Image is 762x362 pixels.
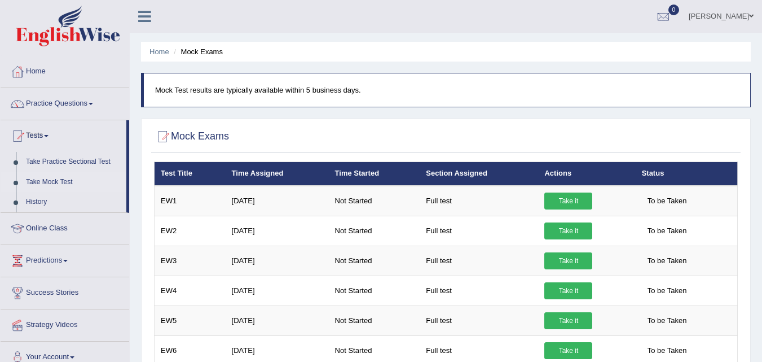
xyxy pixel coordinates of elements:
[226,216,329,246] td: [DATE]
[1,245,129,273] a: Predictions
[1,213,129,241] a: Online Class
[544,252,592,269] a: Take it
[329,216,420,246] td: Not Started
[420,276,538,306] td: Full test
[420,246,538,276] td: Full test
[329,306,420,335] td: Not Started
[544,282,592,299] a: Take it
[1,120,126,149] a: Tests
[21,152,126,172] a: Take Practice Sectional Test
[329,186,420,216] td: Not Started
[155,85,739,95] p: Mock Test results are typically available within 5 business days.
[642,312,693,329] span: To be Taken
[226,162,329,186] th: Time Assigned
[155,186,226,216] td: EW1
[329,162,420,186] th: Time Started
[21,172,126,193] a: Take Mock Test
[171,46,223,57] li: Mock Exams
[329,246,420,276] td: Not Started
[226,186,329,216] td: [DATE]
[155,162,226,186] th: Test Title
[642,223,693,239] span: To be Taken
[226,306,329,335] td: [DATE]
[420,306,538,335] td: Full test
[1,277,129,306] a: Success Stories
[1,309,129,338] a: Strategy Videos
[1,88,129,116] a: Practice Questions
[420,186,538,216] td: Full test
[642,282,693,299] span: To be Taken
[149,47,169,56] a: Home
[538,162,635,186] th: Actions
[155,216,226,246] td: EW2
[226,276,329,306] td: [DATE]
[155,276,226,306] td: EW4
[1,56,129,84] a: Home
[420,162,538,186] th: Section Assigned
[226,246,329,276] td: [DATE]
[155,306,226,335] td: EW5
[544,342,592,359] a: Take it
[420,216,538,246] td: Full test
[544,223,592,239] a: Take it
[155,246,226,276] td: EW3
[668,5,680,15] span: 0
[636,162,738,186] th: Status
[642,193,693,210] span: To be Taken
[544,193,592,210] a: Take it
[154,128,229,145] h2: Mock Exams
[544,312,592,329] a: Take it
[642,342,693,359] span: To be Taken
[329,276,420,306] td: Not Started
[21,192,126,212] a: History
[642,252,693,269] span: To be Taken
